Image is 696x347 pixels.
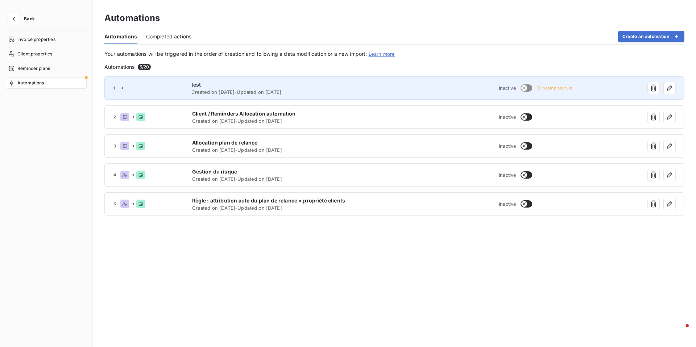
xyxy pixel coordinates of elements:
[104,12,160,25] h3: Automations
[192,176,394,182] span: Created on [DATE] - Updated on [DATE]
[6,63,87,74] a: Reminder plans
[192,110,394,117] span: Client / Reminders Allocation automation
[192,168,394,175] span: Gestion du risque
[113,173,116,177] span: 4
[146,33,192,40] span: Completed actions
[499,85,516,91] span: Inactive
[192,147,394,153] span: Created on [DATE] - Updated on [DATE]
[104,33,137,40] span: Automations
[113,144,116,148] span: 3
[192,118,394,124] span: Created on [DATE] - Updated on [DATE]
[113,115,116,119] span: 2
[6,48,87,60] a: Client properties
[138,64,151,70] span: 5 / 20
[6,77,87,89] a: Automations
[499,172,516,178] span: Inactive
[17,65,50,72] span: Reminder plans
[192,139,394,146] span: Allocation plan de relance
[499,143,516,149] span: Inactive
[192,205,394,211] span: Created on [DATE] - Updated on [DATE]
[104,51,367,57] span: Your automations will be triggered in the order of creation and following a data modification or ...
[17,51,53,57] span: Client properties
[17,36,55,43] span: Invoice properties
[191,81,393,88] span: test
[192,197,394,204] span: Règle : attribution auto du plan de relance > propriété clients
[6,34,87,45] a: Invoice properties
[113,86,115,90] span: 1
[104,63,135,71] span: Automations
[113,202,116,206] span: 5
[6,13,41,25] button: Back
[499,114,516,120] span: Inactive
[191,89,393,95] span: Created on [DATE] - Updated on [DATE]
[542,86,572,90] span: Incomplete rule
[17,80,44,86] span: Automations
[671,322,689,340] iframe: Intercom live chat
[24,17,35,21] span: Back
[369,51,395,57] a: Learn more
[499,201,516,207] span: Inactive
[618,31,684,42] button: Create an automation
